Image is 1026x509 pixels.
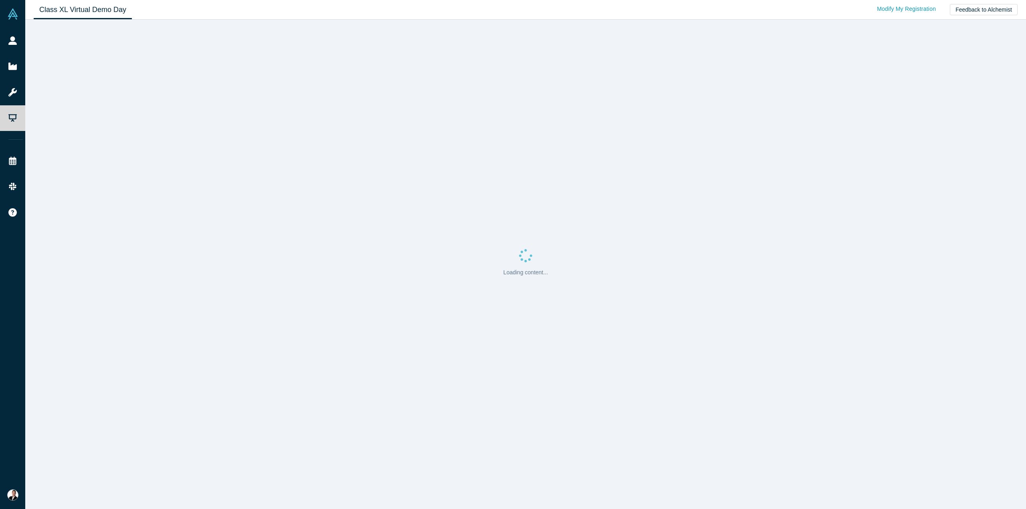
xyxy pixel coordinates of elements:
img: Alchemist Vault Logo [7,8,18,20]
p: Loading content... [503,268,548,277]
img: Jon Ozdoruk's Account [7,489,18,501]
a: Modify My Registration [868,2,944,16]
button: Feedback to Alchemist [950,4,1018,15]
a: Class XL Virtual Demo Day [34,0,132,19]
